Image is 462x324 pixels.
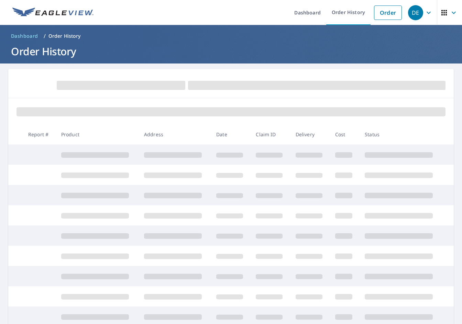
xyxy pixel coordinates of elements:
[44,32,46,40] li: /
[56,124,139,144] th: Product
[8,31,41,42] a: Dashboard
[359,124,442,144] th: Status
[250,124,290,144] th: Claim ID
[8,44,454,58] h1: Order History
[211,124,250,144] th: Date
[374,5,402,20] a: Order
[23,124,56,144] th: Report #
[330,124,359,144] th: Cost
[12,8,93,18] img: EV Logo
[11,33,38,39] span: Dashboard
[8,31,454,42] nav: breadcrumb
[48,33,81,39] p: Order History
[290,124,330,144] th: Delivery
[408,5,423,20] div: DE
[139,124,211,144] th: Address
